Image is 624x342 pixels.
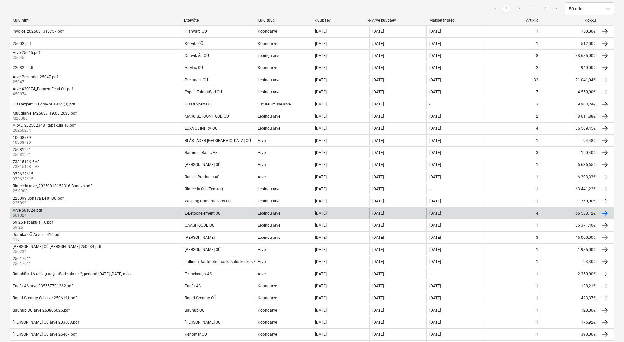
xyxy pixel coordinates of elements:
div: [DATE] [372,41,384,46]
div: [DATE] [429,126,441,131]
div: Lepingu arve [258,199,280,203]
div: [DATE] [372,296,384,300]
div: [DATE] [429,223,441,228]
div: [DATE] [315,138,327,143]
div: [DATE] [372,223,384,228]
div: [DATE] [429,175,441,179]
div: 71 041,04€ [541,75,598,85]
div: [DATE] [315,259,327,264]
div: Arve [258,150,266,155]
div: [DATE] [315,199,327,203]
div: 1 [536,41,538,46]
div: [DATE] [429,296,441,300]
div: Kuupäev [315,18,367,23]
p: 20250234 [13,128,77,133]
div: Lepingu arve [258,78,280,82]
div: [DATE] [429,320,441,325]
div: 1 985,00€ [541,244,598,255]
div: 10008789 [13,135,31,140]
p: 7331510K-5V3 [13,164,41,170]
div: Danvik Äri OÜ [185,53,209,58]
div: [DATE] [429,332,441,337]
div: Lepingu arve [258,53,280,58]
div: 1 [536,175,538,179]
div: Arve [258,138,266,143]
div: E-Betoonelement OÜ [185,211,221,216]
div: 36 371,40€ [541,220,598,231]
div: [PERSON_NAME] OU arve 203603.pdf [13,320,79,325]
div: [DATE] [372,175,384,179]
div: [DATE] [315,308,327,313]
div: [DATE] [429,29,441,34]
div: Kulu tüüp [257,18,310,23]
div: [DATE] [315,29,327,34]
div: 150,00€ [541,26,598,37]
p: 225099 [13,200,65,206]
p: 250234 [13,249,103,255]
div: Arve [258,247,266,252]
div: 4 [536,211,538,216]
div: Rapid Security OÜ [185,296,216,300]
div: [DATE] [372,187,384,191]
div: [PERSON_NAME] OÜ [185,247,221,252]
div: 11 [534,199,538,203]
div: [DATE] [372,320,384,325]
div: 4 550,00€ [541,87,598,97]
div: 138,21€ [541,281,598,291]
div: [DATE] [429,259,441,264]
div: [DATE] [315,90,327,94]
div: Koondarve [258,41,277,46]
div: [DATE] [315,272,327,276]
div: 1 [536,332,538,337]
div: Maksetähtaeg [429,18,482,23]
div: 16 000,00€ [541,232,598,243]
div: Koondarve [258,29,277,34]
div: [DATE] [429,162,441,167]
div: Rimeeda arve_20250818152316 Bonava.pdf [13,184,92,188]
div: 120,00€ [541,305,598,315]
div: 175,92€ [541,317,598,328]
div: [DATE] [429,66,441,70]
div: [DATE] [429,150,441,155]
div: Koondarve [258,332,277,337]
div: [DATE] [372,272,384,276]
p: 25-0908 [13,188,93,194]
div: 3 [536,102,538,106]
div: [DATE] [372,259,384,264]
div: 1 [536,272,538,276]
div: 6 636,65€ [541,160,598,170]
div: ARVE_202502348_Rabaküla 16.pdf [13,123,76,128]
div: Lepingu arve [258,223,280,228]
div: 1 [536,308,538,313]
div: [DATE] [315,78,327,82]
div: Koondarve [258,308,277,313]
div: Koondarve [258,296,277,300]
div: 25017911 [13,256,31,261]
div: 1 [536,138,538,143]
a: Page 3 [528,5,536,13]
div: 1 [536,29,538,34]
div: Ostutellimuse arve [258,102,291,106]
div: [DATE] [315,41,327,46]
div: [DATE] [372,126,384,131]
div: Arve [258,272,266,276]
div: [DATE] [372,53,384,58]
div: [DATE] [372,114,384,119]
div: Ettevõte [184,18,252,23]
div: 69.25 Rabakula 16.pdf [13,220,53,225]
div: Planyard OÜ [185,29,207,34]
div: 423,37€ [541,293,598,303]
p: M25088 [13,116,78,121]
div: Rimeeda OÜ (Fenster) [185,187,223,191]
p: 416 [13,237,62,242]
div: [DATE] [429,53,441,58]
div: [DATE] [315,150,327,155]
div: Kulu nimi [12,18,179,23]
div: Muugiarve_M25088_19.08.2025.pdf [13,111,77,116]
div: - [429,102,430,106]
div: 1 [536,259,538,264]
div: Lepingu arve [258,211,280,216]
div: Koondarve [258,66,277,70]
div: [DATE] [315,175,327,179]
div: Rapid Security OU arve 2506191.pdf [13,296,77,300]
